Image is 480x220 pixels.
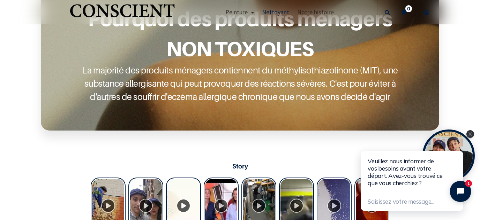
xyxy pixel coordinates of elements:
font: La majorité des produits ménagers contiennent du méthylisothiazolinone (MIT), une substance aller... [82,65,398,102]
span: Nettoyant [262,8,289,16]
button: Close chat widget [96,181,117,202]
button: Saisissez votre message... [14,196,81,208]
div: Veuillez nous informer de vos besoins avant votre départ. Avez-vous trouvé ce que vous cherchiez ? [14,151,103,193]
span: Notre histoire [297,8,334,16]
span: Peinture [225,8,248,16]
